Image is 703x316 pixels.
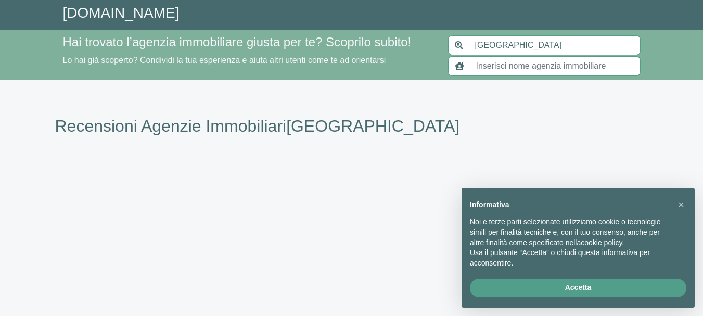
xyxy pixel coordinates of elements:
[63,54,436,67] p: Lo hai già scoperto? Condividi la tua esperienza e aiuta altri utenti come te ad orientarsi
[63,5,180,21] a: [DOMAIN_NAME]
[470,200,670,209] h2: Informativa
[581,238,622,247] a: cookie policy - il link si apre in una nuova scheda
[469,35,641,55] input: Inserisci area di ricerca (Comune o Provincia)
[470,248,670,268] p: Usa il pulsante “Accetta” o chiudi questa informativa per acconsentire.
[673,196,689,213] button: Chiudi questa informativa
[678,199,684,210] span: ×
[470,217,670,248] p: Noi e terze parti selezionate utilizziamo cookie o tecnologie simili per finalità tecniche e, con...
[470,279,686,297] button: Accetta
[63,35,436,50] h4: Hai trovato l’agenzia immobiliare giusta per te? Scoprilo subito!
[470,56,641,76] input: Inserisci nome agenzia immobiliare
[55,116,648,136] h1: Recensioni Agenzie Immobiliari [GEOGRAPHIC_DATA]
